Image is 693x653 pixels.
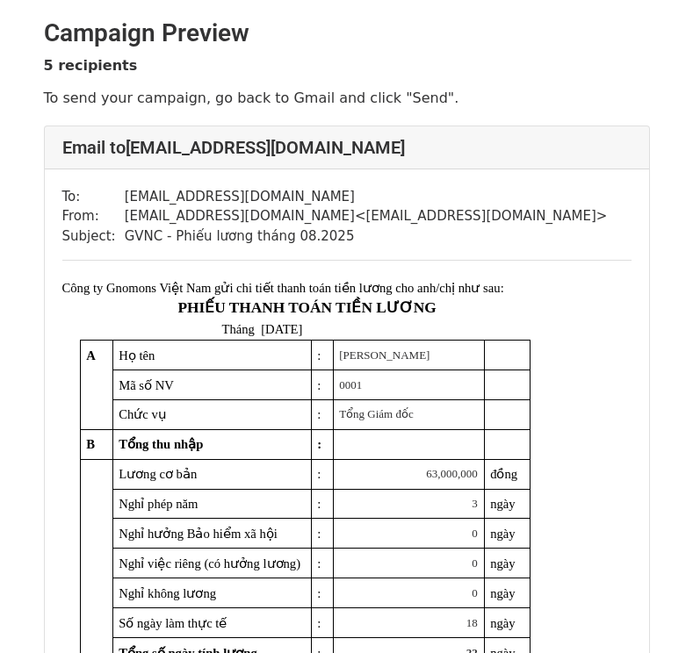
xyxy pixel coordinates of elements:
span: B [86,437,95,451]
span: : [317,378,321,392]
span: Tổng thu nhập [119,437,203,451]
h2: Campaign Preview [44,18,650,48]
span: ngày [490,586,516,600]
span: Mã số NV [119,378,174,392]
span: Nghỉ phép năm [119,497,198,511]
td: Subject: [62,226,125,247]
span: : [317,527,321,541]
span: Chức vụ [119,407,167,421]
span: : [317,586,321,600]
span: Họ tên [119,348,155,362]
td: 18 [333,608,484,638]
h4: Email to [EMAIL_ADDRESS][DOMAIN_NAME] [62,137,632,158]
td: From: [62,206,125,226]
span: Lương cơ bản [119,467,197,481]
td: 3 [333,489,484,519]
span: : [317,556,321,570]
td: [EMAIL_ADDRESS][DOMAIN_NAME] < [EMAIL_ADDRESS][DOMAIN_NAME] > [125,206,608,226]
span: PHIẾU THANH TOÁN TIỀN LƯƠNG [177,299,436,316]
td: To: [62,187,125,207]
span: Nghỉ hưởng Bảo hiểm xã hội [119,527,278,541]
td: Tổng Giám đốc [333,399,484,429]
td: 63,000,000 [333,459,484,489]
p: To send your campaign, go back to Gmail and click "Send". [44,89,650,107]
span: ngày [490,616,516,630]
span: Nghỉ không lương [119,586,216,600]
span: : [317,497,321,511]
span: : [317,467,321,481]
td: [EMAIL_ADDRESS][DOMAIN_NAME] [125,187,608,207]
td: [PERSON_NAME] [333,340,484,370]
span: Số ngày làm thực tế [119,616,227,630]
span: Nghỉ việc riêng (có hưởng lương) [119,556,300,570]
span: : [317,348,321,362]
td: 0 [333,549,484,578]
td: GVNC - Phiếu lương tháng 08.2025 [125,226,608,247]
span: ngày [490,556,516,570]
td: 0001 [333,370,484,399]
span: : [317,407,321,421]
span: ngày [490,497,516,511]
td: 0 [333,578,484,608]
span: Tháng [DATE] [221,322,302,336]
span: đồng [490,467,517,481]
strong: 5 recipients [44,57,138,74]
td: 0 [333,519,484,549]
span: ngày [490,527,516,541]
span: Công ty Gnomons Việt Nam gửi chi tiết thanh toán tiền lương cho anh/chị như sau: [62,281,504,295]
span: : [317,437,321,451]
span: A [86,348,96,362]
span: : [317,616,321,630]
